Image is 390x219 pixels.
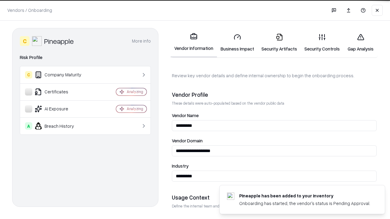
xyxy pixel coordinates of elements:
div: Breach History [25,122,98,130]
label: Vendor Domain [172,138,377,143]
a: Gap Analysis [343,29,378,57]
a: Security Controls [301,29,343,57]
div: Usage Context [172,194,377,201]
div: Onboarding has started, the vendor's status is Pending Approval. [239,200,370,207]
div: Analyzing [127,89,143,94]
a: Business Impact [217,29,258,57]
p: Vendors / Onboarding [7,7,52,13]
div: AI Exposure [25,105,98,113]
img: Pineapple [32,36,42,46]
p: Review key vendor details and define internal ownership to begin the onboarding process. [172,72,377,79]
div: Certificates [25,88,98,96]
div: Company Maturity [25,71,98,78]
a: Security Artifacts [258,29,301,57]
div: Analyzing [127,106,143,111]
button: More info [132,36,151,47]
label: Industry [172,164,377,168]
p: These details were auto-populated based on the vendor public data [172,101,377,106]
div: Risk Profile [20,54,151,61]
div: Pineapple [44,36,74,46]
p: Define the internal team and reason for using this vendor. This helps assess business relevance a... [172,203,377,209]
div: C [25,71,32,78]
div: Vendor Profile [172,91,377,98]
div: A [25,122,32,130]
a: Vendor Information [171,28,217,57]
div: C [20,36,30,46]
img: pineappleenergy.com [227,193,234,200]
div: Pineapple has been added to your inventory [239,193,370,199]
label: Vendor Name [172,113,377,118]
